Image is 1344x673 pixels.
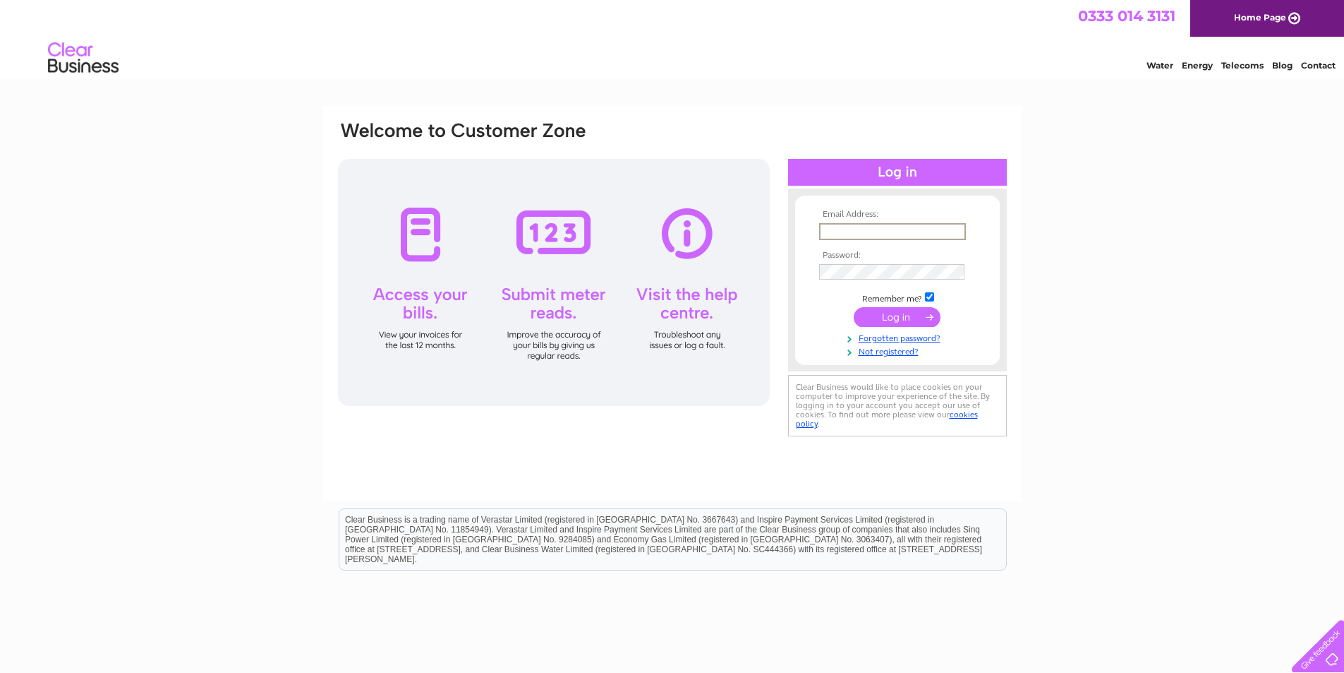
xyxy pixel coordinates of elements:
[1301,60,1336,71] a: Contact
[816,251,979,261] th: Password:
[796,410,978,429] a: cookies policy
[816,210,979,220] th: Email Address:
[1221,60,1264,71] a: Telecoms
[788,375,1007,436] div: Clear Business would like to place cookies on your computer to improve your experience of the sit...
[1272,60,1292,71] a: Blog
[816,290,979,304] td: Remember me?
[819,344,979,357] a: Not registered?
[819,330,979,344] a: Forgotten password?
[339,8,1006,69] div: Clear Business is a trading name of Verastar Limited (registered in [GEOGRAPHIC_DATA] No. 3667643...
[1182,60,1213,71] a: Energy
[1146,60,1173,71] a: Water
[1078,7,1175,25] a: 0333 014 3131
[854,307,940,327] input: Submit
[47,37,119,80] img: logo.png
